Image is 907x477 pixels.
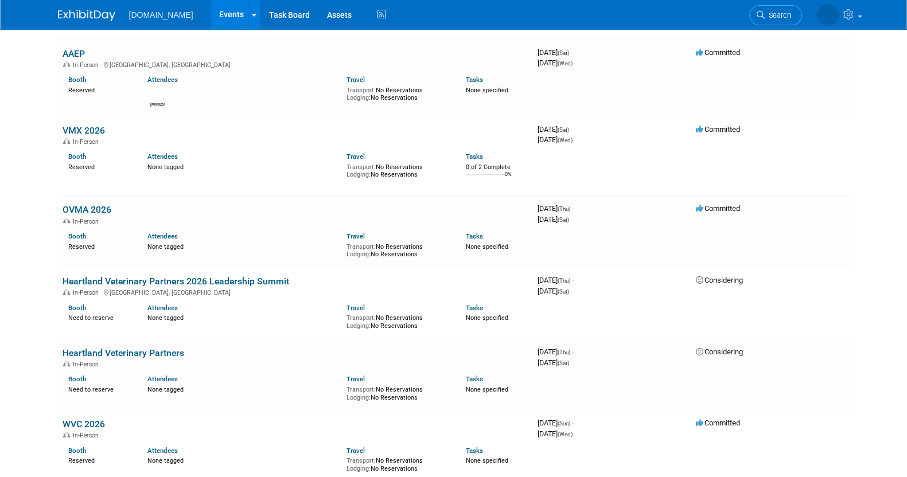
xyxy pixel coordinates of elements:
img: In-Person Event [63,61,70,67]
span: - [571,125,573,134]
span: [DATE] [538,204,574,213]
a: Search [749,5,802,25]
span: None specified [466,87,508,94]
span: - [572,204,574,213]
div: None tagged [147,455,338,465]
span: - [572,276,574,284]
span: Considering [696,347,743,356]
div: No Reservations No Reservations [347,241,449,259]
span: (Sat) [558,217,569,223]
a: Attendees [147,304,178,312]
span: Considering [696,276,743,284]
span: Transport: [347,243,376,251]
span: In-Person [73,61,102,69]
a: Booth [68,447,86,455]
div: Reserved [68,161,131,171]
span: Lodging: [347,322,371,330]
div: None tagged [147,161,338,171]
span: In-Person [73,218,102,225]
a: Travel [347,153,365,161]
span: Search [765,11,791,19]
span: (Sat) [558,288,569,295]
a: Travel [347,447,365,455]
div: No Reservations No Reservations [347,312,449,330]
span: None specified [466,386,508,393]
span: [DATE] [538,287,569,295]
span: [DATE] [538,125,573,134]
img: In-Person Event [63,432,70,437]
span: (Wed) [558,60,573,67]
div: No Reservations No Reservations [347,384,449,401]
div: Need to reserve [68,384,131,394]
span: Committed [696,419,740,427]
span: Lodging: [347,394,371,401]
a: AAEP [63,48,85,59]
span: None specified [466,243,508,251]
a: Tasks [466,76,483,84]
span: Committed [696,125,740,134]
a: Attendees [147,375,178,383]
a: Booth [68,76,86,84]
a: Tasks [466,304,483,312]
span: Transport: [347,163,376,171]
img: Shawn Wilkie [151,87,165,101]
div: Need to reserve [68,312,131,322]
a: Attendees [147,76,178,84]
div: Reserved [68,84,131,95]
span: [DATE] [538,58,573,67]
span: Transport: [347,457,376,464]
span: (Sat) [558,127,569,133]
img: In-Person Event [63,361,70,366]
img: In-Person Event [63,138,70,144]
a: Attendees [147,447,178,455]
span: (Thu) [558,349,570,355]
div: None tagged [147,384,338,394]
div: No Reservations No Reservations [347,161,449,179]
a: Tasks [466,447,483,455]
span: Lodging: [347,94,371,101]
div: No Reservations No Reservations [347,84,449,102]
div: Shawn Wilkie [150,101,165,108]
span: [DATE] [538,215,569,224]
span: [DATE] [538,48,573,57]
a: Booth [68,153,86,161]
div: Reserved [68,455,131,465]
span: Lodging: [347,171,371,178]
td: 0% [505,171,512,187]
div: [GEOGRAPHIC_DATA], [GEOGRAPHIC_DATA] [63,287,528,296]
img: Iuliia Bulow [817,4,839,26]
img: In-Person Event [63,218,70,224]
a: Booth [68,375,86,383]
a: Attendees [147,232,178,240]
a: Travel [347,76,365,84]
span: In-Person [73,361,102,368]
a: Travel [347,375,365,383]
a: Tasks [466,232,483,240]
span: Transport: [347,314,376,322]
span: (Thu) [558,277,570,284]
span: - [571,48,573,57]
a: Travel [347,304,365,312]
a: Heartland Veterinary Partners 2026 Leadership Summit [63,276,289,287]
img: ExhibitDay [58,10,115,21]
span: - [572,419,574,427]
a: Heartland Veterinary Partners [63,347,184,358]
div: 0 of 2 Complete [466,163,528,171]
span: (Thu) [558,206,570,212]
span: [DATE] [538,135,573,144]
span: [DATE] [538,419,574,427]
div: None tagged [147,241,338,251]
span: None specified [466,314,508,322]
div: [GEOGRAPHIC_DATA], [GEOGRAPHIC_DATA] [63,60,528,69]
span: [DATE] [538,276,574,284]
a: Tasks [466,375,483,383]
span: Committed [696,204,740,213]
a: Attendees [147,153,178,161]
a: Travel [347,232,365,240]
span: Lodging: [347,465,371,472]
div: Reserved [68,241,131,251]
span: None specified [466,457,508,464]
span: (Sat) [558,360,569,366]
a: Booth [68,304,86,312]
span: Transport: [347,386,376,393]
